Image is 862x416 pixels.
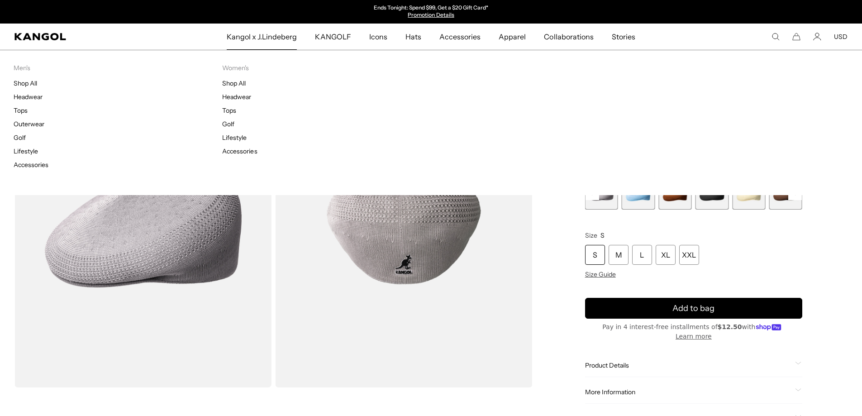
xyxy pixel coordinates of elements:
[14,134,26,142] a: Golf
[585,231,597,239] span: Size
[14,161,48,169] a: Accessories
[218,24,306,50] a: Kangol x J.Lindeberg
[338,5,524,19] slideshow-component: Announcement bar
[656,245,676,265] div: XL
[405,24,421,50] span: Hats
[612,24,635,50] span: Stories
[632,245,652,265] div: L
[222,79,246,87] a: Shop All
[275,66,532,387] img: color-grey
[14,64,222,72] p: Men's
[408,11,454,18] a: Promotion Details
[14,33,150,40] a: Kangol
[222,106,236,115] a: Tops
[834,33,848,41] button: USD
[14,66,271,387] img: color-grey
[499,24,526,50] span: Apparel
[14,93,43,101] a: Headwear
[535,24,602,50] a: Collaborations
[315,24,351,50] span: KANGOLF
[792,33,800,41] button: Cart
[222,93,251,101] a: Headwear
[609,245,629,265] div: M
[338,5,524,19] div: Announcement
[679,245,699,265] div: XXL
[374,5,488,12] p: Ends Tonight: Spend $99, Get a $20 Gift Card*
[430,24,490,50] a: Accessories
[603,24,644,50] a: Stories
[490,24,535,50] a: Apparel
[360,24,396,50] a: Icons
[585,298,802,319] button: Add to bag
[813,33,821,41] a: Account
[585,361,791,369] span: Product Details
[222,120,234,128] a: Golf
[14,79,37,87] a: Shop All
[14,106,28,115] a: Tops
[544,24,593,50] span: Collaborations
[369,24,387,50] span: Icons
[772,33,780,41] summary: Search here
[227,24,297,50] span: Kangol x J.Lindeberg
[222,147,257,155] a: Accessories
[14,147,38,155] a: Lifestyle
[585,245,605,265] div: S
[585,270,616,278] span: Size Guide
[439,24,481,50] span: Accessories
[396,24,430,50] a: Hats
[222,134,247,142] a: Lifestyle
[306,24,360,50] a: KANGOLF
[14,120,44,128] a: Outerwear
[672,302,714,315] span: Add to bag
[222,64,431,72] p: Women's
[585,388,791,396] span: More Information
[600,231,605,239] span: S
[338,5,524,19] div: 1 of 2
